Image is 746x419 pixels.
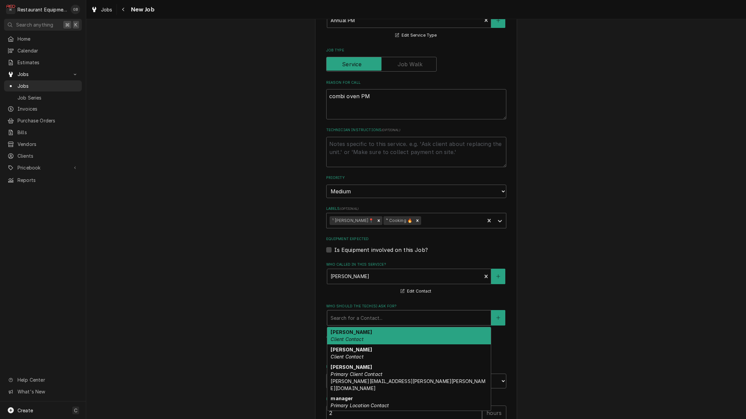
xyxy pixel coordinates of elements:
[18,6,67,13] div: Restaurant Equipment Diagnostics
[326,262,506,267] label: Who called in this service?
[4,69,82,80] a: Go to Jobs
[331,354,363,359] em: Client Contact
[331,403,389,408] em: Primary Location Contact
[326,334,506,356] div: Attachments
[491,310,505,326] button: Create New Contact
[4,162,82,173] a: Go to Pricebook
[331,347,372,352] strong: [PERSON_NAME]
[18,47,78,54] span: Calendar
[18,105,78,112] span: Invoices
[71,5,80,14] div: Gary Beaver's Avatar
[4,139,82,150] a: Vendors
[18,94,78,101] span: Job Series
[4,19,82,31] button: Search anything⌘K
[65,21,70,28] span: ⌘
[18,141,78,148] span: Vendors
[331,371,382,377] em: Primary Client Contact
[326,374,414,388] input: Date
[88,4,115,15] a: Jobs
[326,364,506,388] div: Estimated Arrival Time
[331,336,363,342] em: Client Contact
[326,175,506,198] div: Priority
[4,386,82,397] a: Go to What's New
[331,378,485,391] span: [PERSON_NAME][EMAIL_ADDRESS][PERSON_NAME][PERSON_NAME][DOMAIN_NAME]
[326,80,506,85] label: Reason For Call
[4,92,82,103] a: Job Series
[326,89,506,119] textarea: combi oven PM
[496,274,500,279] svg: Create New Contact
[4,80,82,91] a: Jobs
[18,388,78,395] span: What's New
[326,304,506,309] label: Who should the tech(s) ask for?
[326,236,506,242] label: Equipment Expected
[16,21,53,28] span: Search anything
[496,18,500,23] svg: Create New Service
[394,31,438,40] button: Edit Service Type
[4,57,82,68] a: Estimates
[4,115,82,126] a: Purchase Orders
[18,82,78,89] span: Jobs
[4,127,82,138] a: Bills
[381,128,400,132] span: ( optional )
[326,364,506,370] label: Estimated Arrival Time
[4,150,82,161] a: Clients
[340,207,359,211] span: ( optional )
[326,127,506,133] label: Technician Instructions
[326,48,506,72] div: Job Type
[18,376,78,383] span: Help Center
[326,48,506,53] label: Job Type
[71,5,80,14] div: GB
[331,364,372,370] strong: [PERSON_NAME]
[331,395,353,401] strong: manager
[326,236,506,254] div: Equipment Expected
[18,164,68,171] span: Pricebook
[74,21,77,28] span: K
[326,6,506,39] div: Service Type
[496,315,500,320] svg: Create New Contact
[6,5,15,14] div: R
[18,117,78,124] span: Purchase Orders
[4,175,82,186] a: Reports
[326,127,506,167] div: Technician Instructions
[334,246,428,254] label: Is Equipment involved on this Job?
[4,33,82,44] a: Home
[101,6,112,13] span: Jobs
[18,177,78,184] span: Reports
[383,216,414,225] div: ⁴ Cooking 🔥
[4,374,82,385] a: Go to Help Center
[74,407,77,414] span: C
[400,287,432,296] button: Edit Contact
[326,304,506,326] div: Who should the tech(s) ask for?
[326,262,506,295] div: Who called in this service?
[18,152,78,159] span: Clients
[18,71,68,78] span: Jobs
[326,396,506,402] label: Estimated Job Duration
[326,175,506,181] label: Priority
[18,129,78,136] span: Bills
[4,103,82,114] a: Invoices
[331,329,372,335] strong: [PERSON_NAME]
[326,334,506,339] label: Attachments
[491,269,505,284] button: Create New Contact
[4,45,82,56] a: Calendar
[118,4,129,15] button: Navigate back
[414,216,421,225] div: Remove ⁴ Cooking 🔥
[326,80,506,119] div: Reason For Call
[18,59,78,66] span: Estimates
[129,5,155,14] span: New Job
[6,5,15,14] div: Restaurant Equipment Diagnostics's Avatar
[330,216,375,225] div: ¹ [PERSON_NAME]📍
[18,408,33,413] span: Create
[326,206,506,228] div: Labels
[375,216,382,225] div: Remove ¹ Beckley📍
[491,12,505,28] button: Create New Service
[326,206,506,212] label: Labels
[18,35,78,42] span: Home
